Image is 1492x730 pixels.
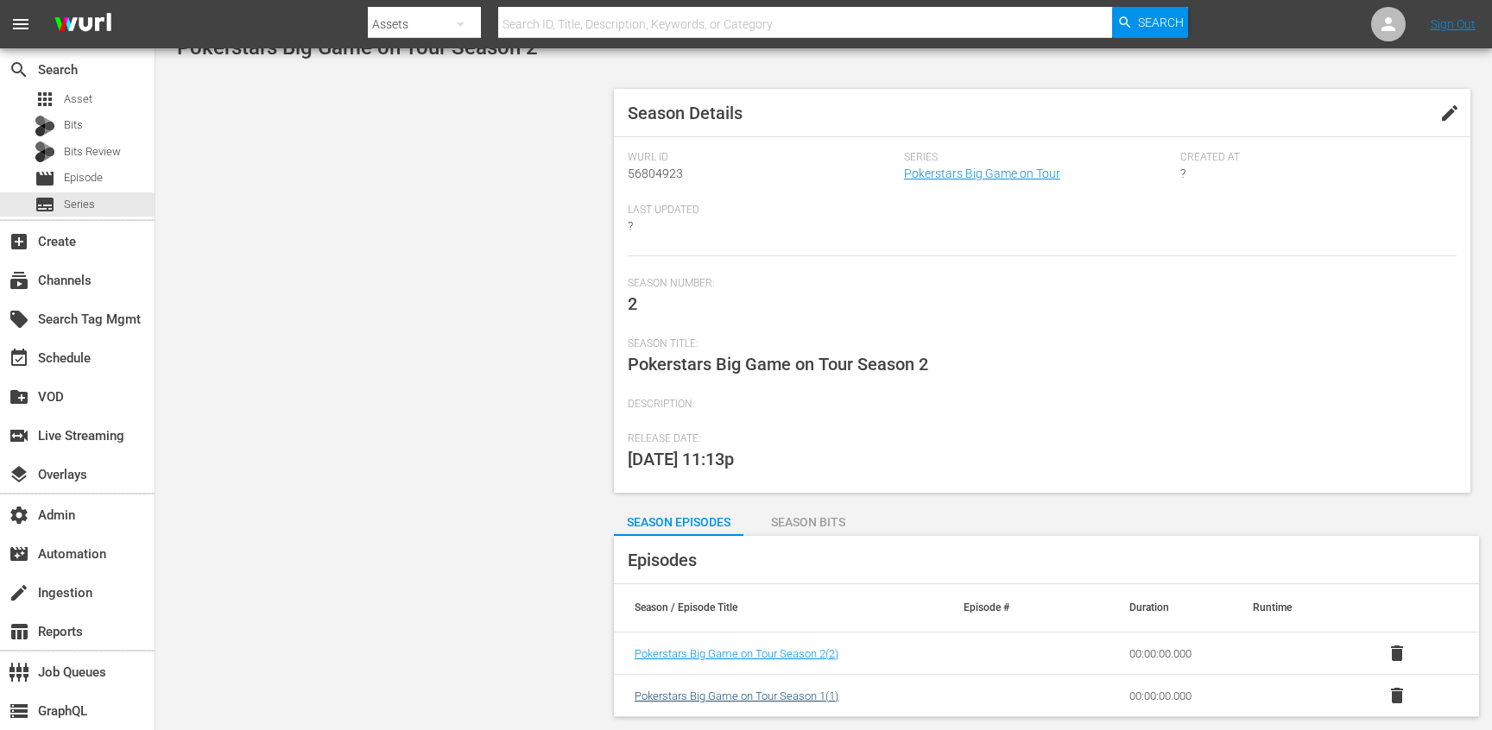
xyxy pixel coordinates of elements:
span: [DATE] 11:13p [628,449,734,469]
span: Series [64,196,95,213]
span: Reports [9,621,29,642]
span: Created At [1180,151,1448,165]
span: Automation [9,544,29,564]
span: Job Queues [9,662,29,683]
span: Bits Review [64,143,121,160]
span: menu [10,14,31,35]
a: Pokerstars Big Game on Tour Season 2(2) [635,647,838,660]
th: Episode # [943,584,1066,632]
span: ? [628,219,633,233]
span: 2 [628,293,637,314]
span: delete [1387,643,1407,664]
span: Admin [9,505,29,525]
span: Episode [64,169,103,186]
div: Season Episodes [614,501,743,543]
th: Season / Episode Title [614,584,944,632]
span: Season Details [628,103,743,123]
span: 56804923 [628,167,683,180]
a: Pokerstars Big Game on Tour Season 1(1) [635,689,838,702]
span: Search Tag Mgmt [9,309,29,330]
span: Search [1138,7,1184,38]
span: Asset [64,91,92,108]
span: Wurl Id [628,151,895,165]
span: Last Updated [628,204,895,217]
button: Search [1112,7,1188,38]
span: Pokerstars Big Game on Tour Season 2 ( 2 ) [635,647,838,660]
div: Season Bits [743,501,873,543]
div: Bits Review [35,142,55,162]
th: Duration [1109,584,1232,632]
button: delete [1376,675,1418,716]
button: edit [1429,92,1470,134]
span: Live Streaming [9,425,29,446]
span: Episodes [628,550,697,570]
span: Overlays [9,464,29,485]
span: Series [904,151,1172,165]
button: Season Bits [743,501,873,536]
span: Pokerstars Big Game on Tour Season 2 [628,354,928,374]
button: Season Episodes [614,501,743,536]
span: GraphQL [9,701,29,721]
span: Schedule [9,348,29,368]
span: VOD [9,387,29,407]
span: Asset [35,89,55,110]
td: 00:00:00.000 [1109,632,1232,675]
span: Create [9,231,29,252]
span: Description: [628,398,1448,412]
span: edit [1439,103,1460,123]
span: Episode [35,168,55,189]
span: Search [9,60,29,80]
span: Ingestion [9,582,29,603]
a: Sign Out [1431,17,1476,31]
td: 00:00:00.000 [1109,675,1232,717]
span: ? [1180,167,1185,180]
th: Runtime [1232,584,1356,632]
div: Bits [35,116,55,136]
span: Channels [9,270,29,291]
span: Pokerstars Big Game on Tour Season 1 ( 1 ) [635,689,838,702]
span: Series [35,194,55,215]
span: Season Number: [628,277,1448,291]
span: Bits [64,116,83,134]
img: ans4CAIJ8jUAAAAAAAAAAAAAAAAAAAAAAAAgQb4GAAAAAAAAAAAAAAAAAAAAAAAAJMjXAAAAAAAAAAAAAAAAAAAAAAAAgAT5G... [41,4,124,45]
span: delete [1387,685,1407,706]
button: delete [1376,632,1418,674]
a: Pokerstars Big Game on Tour [904,167,1060,180]
span: Release Date: [628,432,1448,446]
span: Season Title: [628,337,1448,351]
